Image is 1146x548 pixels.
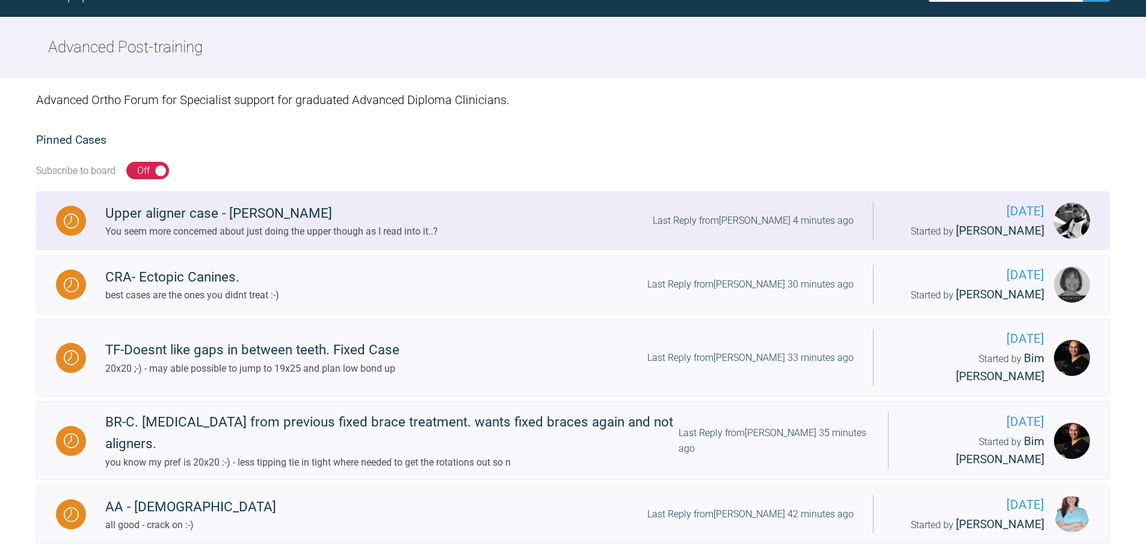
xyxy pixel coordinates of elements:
[1054,496,1090,532] img: Rita Ferreira
[64,350,79,365] img: Waiting
[893,495,1044,515] span: [DATE]
[36,78,1110,122] div: Advanced Ortho Forum for Specialist support for graduated Advanced Diploma Clinicians.
[36,131,1110,150] h2: Pinned Cases
[36,319,1110,396] a: WaitingTF-Doesnt like gaps in between teeth. Fixed Case20x20 ;-) - may able possible to jump to 1...
[893,329,1044,349] span: [DATE]
[908,433,1044,469] div: Started by
[36,163,116,179] div: Subscribe to board
[64,507,79,522] img: Waiting
[105,361,399,377] div: 20x20 ;-) - may able possible to jump to 19x25 and plan low bond up
[105,203,438,224] div: Upper aligner case - [PERSON_NAME]
[647,506,854,522] div: Last Reply from [PERSON_NAME] 42 minutes ago
[956,224,1044,238] span: [PERSON_NAME]
[105,517,276,533] div: all good - crack on :-)
[1054,340,1090,376] img: Bim Sawhney
[893,202,1044,221] span: [DATE]
[105,288,279,303] div: best cases are the ones you didnt treat :-)
[647,277,854,292] div: Last Reply from [PERSON_NAME] 30 minutes ago
[48,35,203,60] h2: Advanced Post-training
[893,286,1044,304] div: Started by
[64,214,79,229] img: Waiting
[653,213,854,229] div: Last Reply from [PERSON_NAME] 4 minutes ago
[908,412,1044,432] span: [DATE]
[105,266,279,288] div: CRA- Ectopic Canines.
[647,350,854,366] div: Last Reply from [PERSON_NAME] 33 minutes ago
[105,455,679,470] div: you know my pref is 20x20 :-) - less tipping tie in tight where needed to get the rotations out so n
[137,163,150,179] div: Off
[64,277,79,292] img: Waiting
[36,191,1110,250] a: WaitingUpper aligner case - [PERSON_NAME]You seem more concerned about just doing the upper thoug...
[64,433,79,448] img: Waiting
[679,425,869,456] div: Last Reply from [PERSON_NAME] 35 minutes ago
[893,222,1044,241] div: Started by
[105,496,276,518] div: AA - [DEMOGRAPHIC_DATA]
[105,411,679,455] div: BR-C. [MEDICAL_DATA] from previous fixed brace treatment. wants fixed braces again and not aligners.
[36,255,1110,314] a: WaitingCRA- Ectopic Canines.best cases are the ones you didnt treat :-)Last Reply from[PERSON_NAM...
[36,401,1110,480] a: WaitingBR-C. [MEDICAL_DATA] from previous fixed brace treatment. wants fixed braces again and not...
[893,516,1044,534] div: Started by
[105,339,399,361] div: TF-Doesnt like gaps in between teeth. Fixed Case
[105,224,438,239] div: You seem more concerned about just doing the upper though as I read into it..?
[893,265,1044,285] span: [DATE]
[1054,203,1090,239] img: David Birkin
[1054,423,1090,459] img: Bim Sawhney
[956,517,1044,531] span: [PERSON_NAME]
[1054,266,1090,303] img: Nicola White
[36,485,1110,544] a: WaitingAA - [DEMOGRAPHIC_DATA]all good - crack on :-)Last Reply from[PERSON_NAME] 42 minutes ago[...
[956,288,1044,301] span: [PERSON_NAME]
[893,349,1044,386] div: Started by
